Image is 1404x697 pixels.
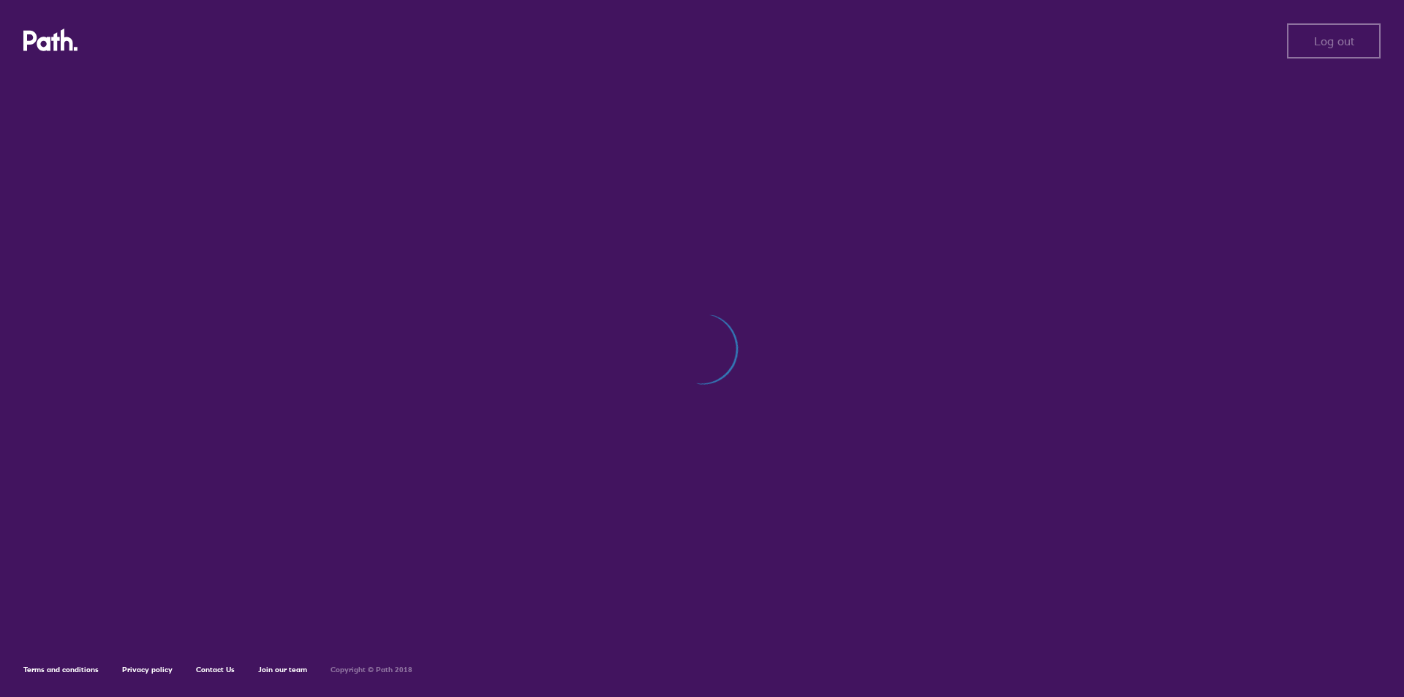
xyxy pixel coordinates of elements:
[196,665,235,674] a: Contact Us
[331,666,412,674] h6: Copyright © Path 2018
[23,665,99,674] a: Terms and conditions
[122,665,173,674] a: Privacy policy
[1314,34,1354,48] span: Log out
[1287,23,1381,59] button: Log out
[258,665,307,674] a: Join our team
